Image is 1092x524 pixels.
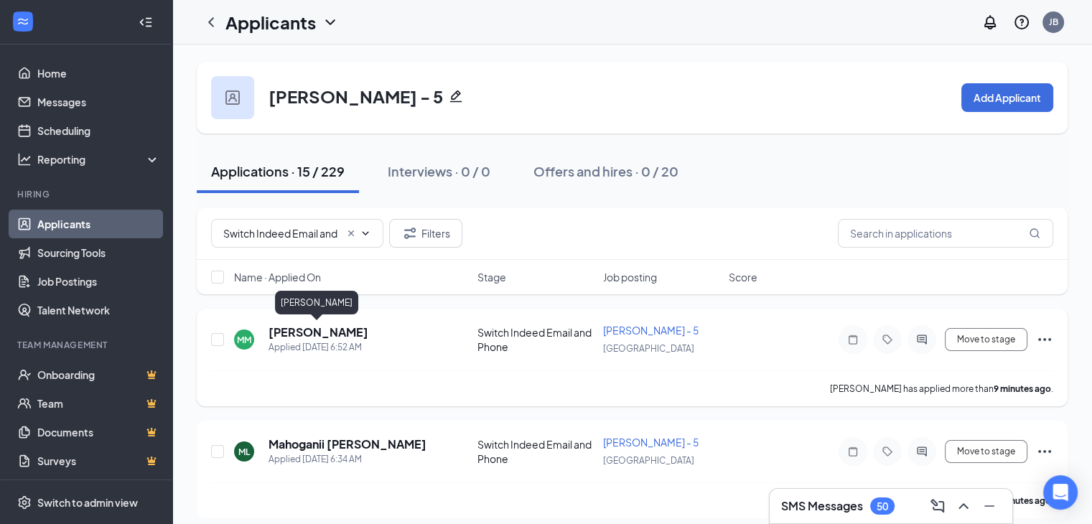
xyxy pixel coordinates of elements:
svg: MagnifyingGlass [1029,228,1040,239]
svg: Note [844,446,862,457]
div: 50 [877,500,888,513]
a: Sourcing Tools [37,238,160,267]
svg: ActiveChat [913,446,930,457]
div: Open Intercom Messenger [1043,475,1078,510]
img: user icon [225,90,240,105]
button: Filter Filters [389,219,462,248]
svg: ChevronDown [360,228,371,239]
button: Add Applicant [961,83,1053,112]
svg: Notifications [981,14,999,31]
div: Team Management [17,339,157,351]
svg: Analysis [17,152,32,167]
input: Search in applications [838,219,1053,248]
div: Applications · 15 / 229 [211,162,345,180]
span: Job posting [603,270,657,284]
div: Switch Indeed Email and Phone [477,437,594,466]
svg: ChevronLeft [202,14,220,31]
svg: ActiveChat [913,334,930,345]
div: Applied [DATE] 6:34 AM [269,452,426,467]
a: TeamCrown [37,389,160,418]
h5: [PERSON_NAME] [269,324,368,340]
h3: SMS Messages [781,498,863,514]
a: Job Postings [37,267,160,296]
div: Applied [DATE] 6:52 AM [269,340,368,355]
svg: ChevronDown [322,14,339,31]
svg: ChevronUp [955,497,972,515]
div: Hiring [17,188,157,200]
svg: Tag [879,446,896,457]
div: [PERSON_NAME] [275,291,358,314]
div: Interviews · 0 / 0 [388,162,490,180]
div: Switch to admin view [37,495,138,510]
h5: Mahoganii [PERSON_NAME] [269,436,426,452]
span: [GEOGRAPHIC_DATA] [603,343,694,354]
svg: Minimize [981,497,998,515]
span: [PERSON_NAME] - 5 [603,436,699,449]
svg: Note [844,334,862,345]
button: Minimize [978,495,1001,518]
svg: QuestionInfo [1013,14,1030,31]
div: Offers and hires · 0 / 20 [533,162,678,180]
p: [PERSON_NAME] has applied more than . [830,383,1053,395]
svg: ComposeMessage [929,497,946,515]
a: OnboardingCrown [37,360,160,389]
a: Scheduling [37,116,160,145]
a: Applicants [37,210,160,238]
svg: Filter [401,225,419,242]
div: Switch Indeed Email and Phone [477,325,594,354]
svg: Settings [17,495,32,510]
h1: Applicants [225,10,316,34]
span: Score [729,270,757,284]
button: Move to stage [945,328,1027,351]
a: SurveysCrown [37,446,160,475]
input: All Stages [223,225,340,241]
button: ComposeMessage [926,495,949,518]
a: Home [37,59,160,88]
a: Talent Network [37,296,160,324]
div: JB [1049,16,1058,28]
svg: Pencil [449,89,463,103]
div: Reporting [37,152,161,167]
span: Stage [477,270,506,284]
svg: Ellipses [1036,331,1053,348]
b: 9 minutes ago [994,383,1051,394]
svg: Tag [879,334,896,345]
svg: WorkstreamLogo [16,14,30,29]
svg: Cross [345,228,357,239]
b: 27 minutes ago [989,495,1051,506]
span: [GEOGRAPHIC_DATA] [603,455,694,466]
div: ML [238,446,250,458]
a: DocumentsCrown [37,418,160,446]
svg: Collapse [139,15,153,29]
span: Name · Applied On [234,270,321,284]
button: Move to stage [945,440,1027,463]
button: ChevronUp [952,495,975,518]
h3: [PERSON_NAME] - 5 [269,84,443,108]
span: [PERSON_NAME] - 5 [603,324,699,337]
svg: Ellipses [1036,443,1053,460]
div: MM [237,334,251,346]
a: Messages [37,88,160,116]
